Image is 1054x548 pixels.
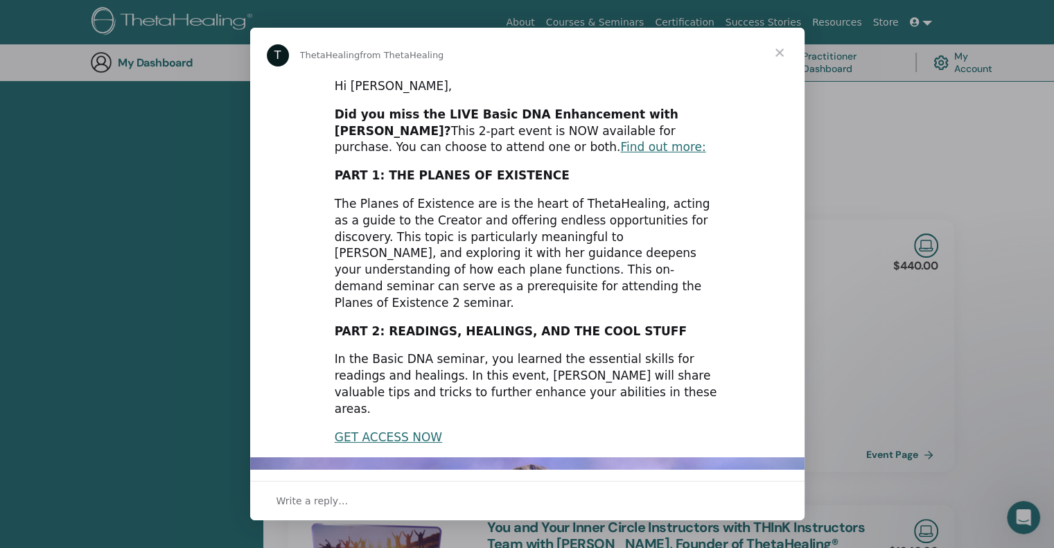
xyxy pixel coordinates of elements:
[335,324,687,338] b: PART 2: READINGS, HEALINGS, AND THE COOL STUFF
[250,481,805,520] div: Open conversation and reply
[335,430,442,444] a: GET ACCESS NOW
[276,492,349,510] span: Write a reply…
[755,28,805,78] span: Close
[335,107,720,156] div: This 2-part event is NOW available for purchase. You can choose to attend one or both.
[335,107,678,138] b: Did you miss the LIVE Basic DNA Enhancement with [PERSON_NAME]?
[620,140,705,154] a: Find out more:
[300,50,360,60] span: ThetaHealing
[267,44,289,67] div: Profile image for ThetaHealing
[360,50,443,60] span: from ThetaHealing
[335,168,570,182] b: PART 1: THE PLANES OF EXISTENCE
[335,78,720,95] div: Hi [PERSON_NAME],
[335,196,720,312] div: The Planes of Existence are is the heart of ThetaHealing, acting as a guide to the Creator and of...
[335,351,720,417] div: In the Basic DNA seminar, you learned the essential skills for readings and healings. In this eve...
